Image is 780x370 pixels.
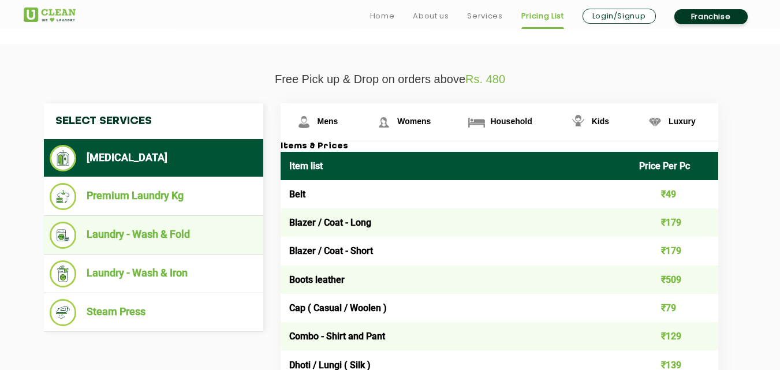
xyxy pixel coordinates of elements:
[281,141,718,152] h3: Items & Prices
[592,117,609,126] span: Kids
[24,73,757,86] p: Free Pick up & Drop on orders above
[50,145,257,171] li: [MEDICAL_DATA]
[630,266,718,294] td: ₹509
[294,112,314,132] img: Mens
[397,117,431,126] span: Womens
[374,112,394,132] img: Womens
[521,9,564,23] a: Pricing List
[630,322,718,350] td: ₹129
[583,9,656,24] a: Login/Signup
[281,180,631,208] td: Belt
[370,9,395,23] a: Home
[467,9,502,23] a: Services
[50,183,257,210] li: Premium Laundry Kg
[50,222,257,249] li: Laundry - Wash & Fold
[50,299,77,326] img: Steam Press
[465,73,505,85] span: Rs. 480
[318,117,338,126] span: Mens
[630,152,718,180] th: Price Per Pc
[630,208,718,237] td: ₹179
[44,103,263,139] h4: Select Services
[50,145,77,171] img: Dry Cleaning
[50,260,257,287] li: Laundry - Wash & Iron
[50,299,257,326] li: Steam Press
[674,9,748,24] a: Franchise
[281,266,631,294] td: Boots leather
[645,112,665,132] img: Luxury
[281,322,631,350] td: Combo - Shirt and Pant
[490,117,532,126] span: Household
[630,180,718,208] td: ₹49
[50,222,77,249] img: Laundry - Wash & Fold
[281,237,631,265] td: Blazer / Coat - Short
[669,117,696,126] span: Luxury
[281,208,631,237] td: Blazer / Coat - Long
[281,152,631,180] th: Item list
[281,294,631,322] td: Cap ( Casual / Woolen )
[50,183,77,210] img: Premium Laundry Kg
[568,112,588,132] img: Kids
[466,112,487,132] img: Household
[413,9,449,23] a: About us
[50,260,77,287] img: Laundry - Wash & Iron
[24,8,76,22] img: UClean Laundry and Dry Cleaning
[630,294,718,322] td: ₹79
[630,237,718,265] td: ₹179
